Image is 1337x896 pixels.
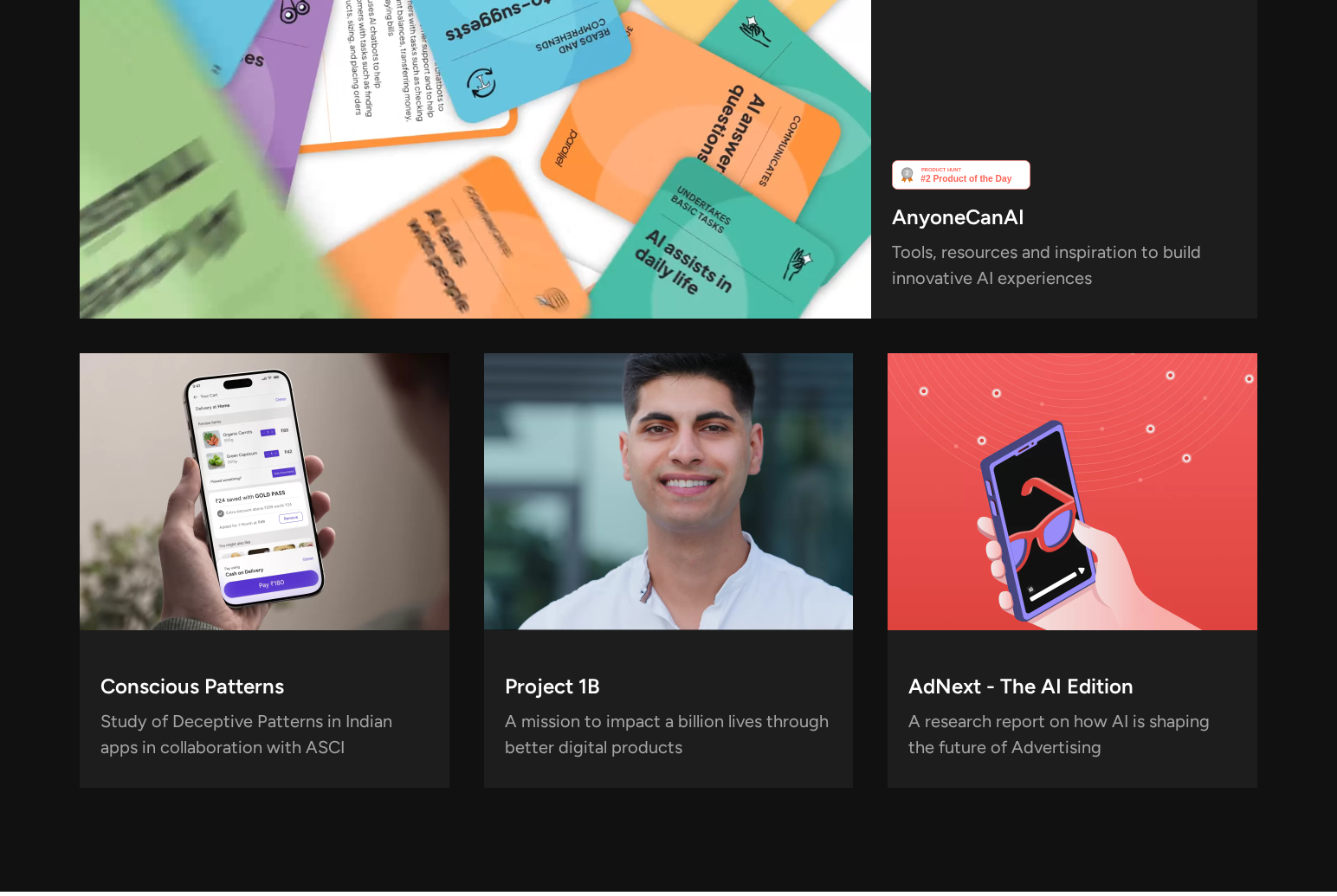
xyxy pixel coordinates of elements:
p: Study of Deceptive Patterns in Indian apps in collaboration with ASCI [100,715,429,760]
h3: AdNext - The AI Edition [908,679,1134,702]
p: A mission to impact a billion lives through better digital products [505,715,833,760]
a: Project 1BA mission to impact a billion lives through better digital products [484,353,854,788]
h3: Conscious Patterns [100,679,284,702]
p: Tools, resources and inspiration to build innovative AI experiences [892,246,1237,291]
h3: AnyoneCanAI [892,210,1024,234]
a: Conscious PatternsStudy of Deceptive Patterns in Indian apps in collaboration with ASCI [80,353,449,788]
h3: Project 1B [505,679,600,702]
p: A research report on how AI is shaping the future of Advertising [908,715,1237,760]
a: AdNext - The AI EditionA research report on how AI is shaping the future of Advertising [888,353,1257,788]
